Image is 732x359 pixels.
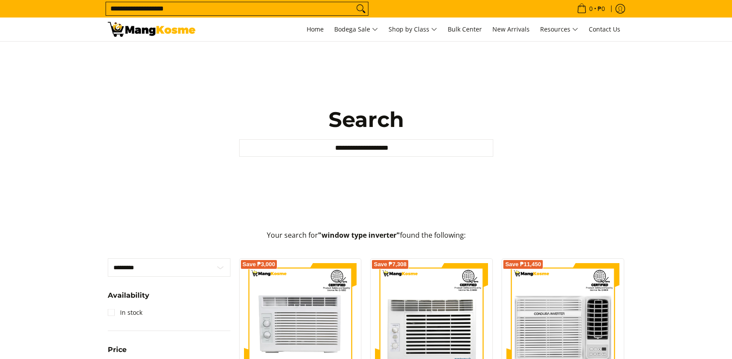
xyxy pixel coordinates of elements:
span: Save ₱3,000 [243,262,276,267]
span: Save ₱7,308 [374,262,407,267]
a: In stock [108,306,142,320]
span: Save ₱11,450 [505,262,541,267]
span: New Arrivals [492,25,530,33]
span: Contact Us [589,25,620,33]
span: Home [307,25,324,33]
span: Availability [108,292,149,299]
a: Contact Us [584,18,625,41]
img: Search: 41 results found for &quot;window type inverter&quot; | Mang Kosme [108,22,195,37]
a: Resources [536,18,583,41]
strong: "window type inverter" [318,230,400,240]
a: Bodega Sale [330,18,382,41]
summary: Open [108,292,149,306]
button: Search [354,2,368,15]
span: Shop by Class [389,24,437,35]
a: New Arrivals [488,18,534,41]
nav: Main Menu [204,18,625,41]
a: Shop by Class [384,18,442,41]
a: Bulk Center [443,18,486,41]
a: Home [302,18,328,41]
span: Bulk Center [448,25,482,33]
span: 0 [588,6,594,12]
span: Price [108,346,127,353]
span: ₱0 [596,6,606,12]
span: • [574,4,608,14]
h1: Search [239,106,493,133]
span: Bodega Sale [334,24,378,35]
p: Your search for found the following: [108,230,625,250]
span: Resources [540,24,578,35]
